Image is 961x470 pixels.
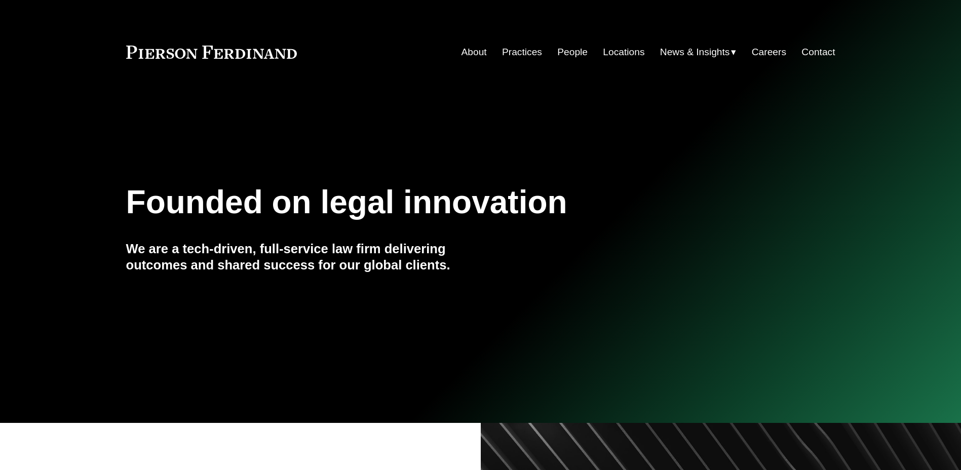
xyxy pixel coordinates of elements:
span: News & Insights [660,44,730,61]
a: Practices [502,43,542,62]
a: People [557,43,588,62]
a: Careers [752,43,786,62]
a: About [462,43,487,62]
a: folder dropdown [660,43,737,62]
a: Locations [603,43,644,62]
h4: We are a tech-driven, full-service law firm delivering outcomes and shared success for our global... [126,241,481,273]
a: Contact [801,43,835,62]
h1: Founded on legal innovation [126,184,717,221]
